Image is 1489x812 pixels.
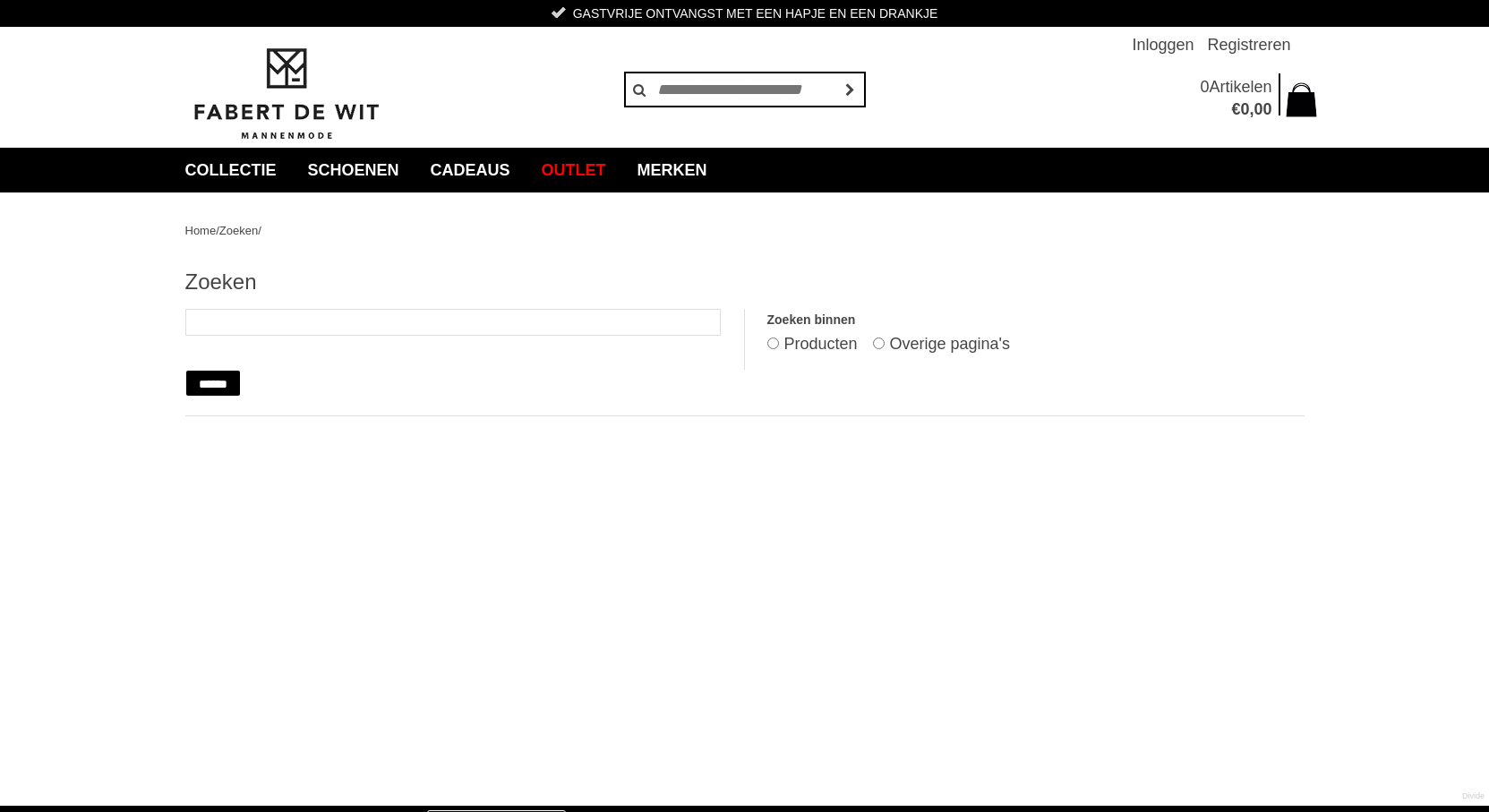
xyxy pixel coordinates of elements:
[1231,100,1240,118] span: €
[1462,785,1485,808] a: Divide
[1207,27,1290,63] a: Registreren
[783,335,857,353] label: Producten
[767,309,1304,331] label: Zoeken binnen
[528,148,620,192] a: Outlet
[185,224,217,237] a: Home
[219,224,258,237] a: Zoeken
[185,46,387,142] img: Fabert de Wit
[1200,78,1209,96] span: 0
[216,224,219,237] span: /
[172,148,290,192] a: collectie
[417,148,524,192] a: Cadeaus
[258,224,261,237] span: /
[890,335,1011,353] label: Overige pagina's
[1249,100,1254,118] span: ,
[1240,100,1249,118] span: 0
[1132,27,1194,63] a: Inloggen
[1209,78,1271,96] span: Artikelen
[1254,100,1271,118] span: 00
[295,148,413,192] a: Schoenen
[624,148,721,192] a: Merken
[185,269,1305,295] h1: Zoeken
